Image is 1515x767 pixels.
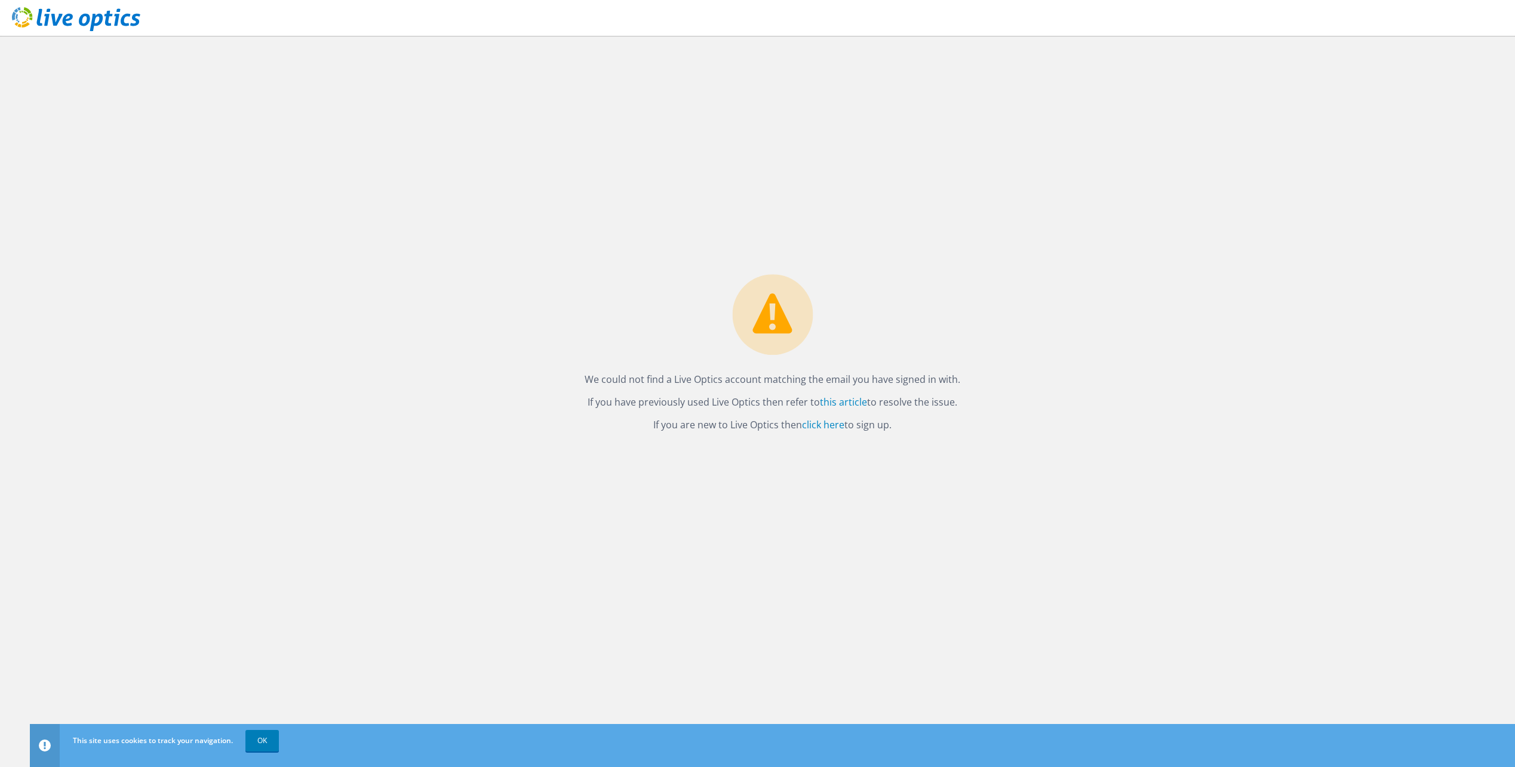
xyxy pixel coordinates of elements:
[802,418,844,431] a: click here
[73,735,233,745] span: This site uses cookies to track your navigation.
[585,416,960,433] p: If you are new to Live Optics then to sign up.
[585,394,960,410] p: If you have previously used Live Optics then refer to to resolve the issue.
[585,371,960,388] p: We could not find a Live Optics account matching the email you have signed in with.
[245,730,279,751] a: OK
[820,395,867,409] a: this article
